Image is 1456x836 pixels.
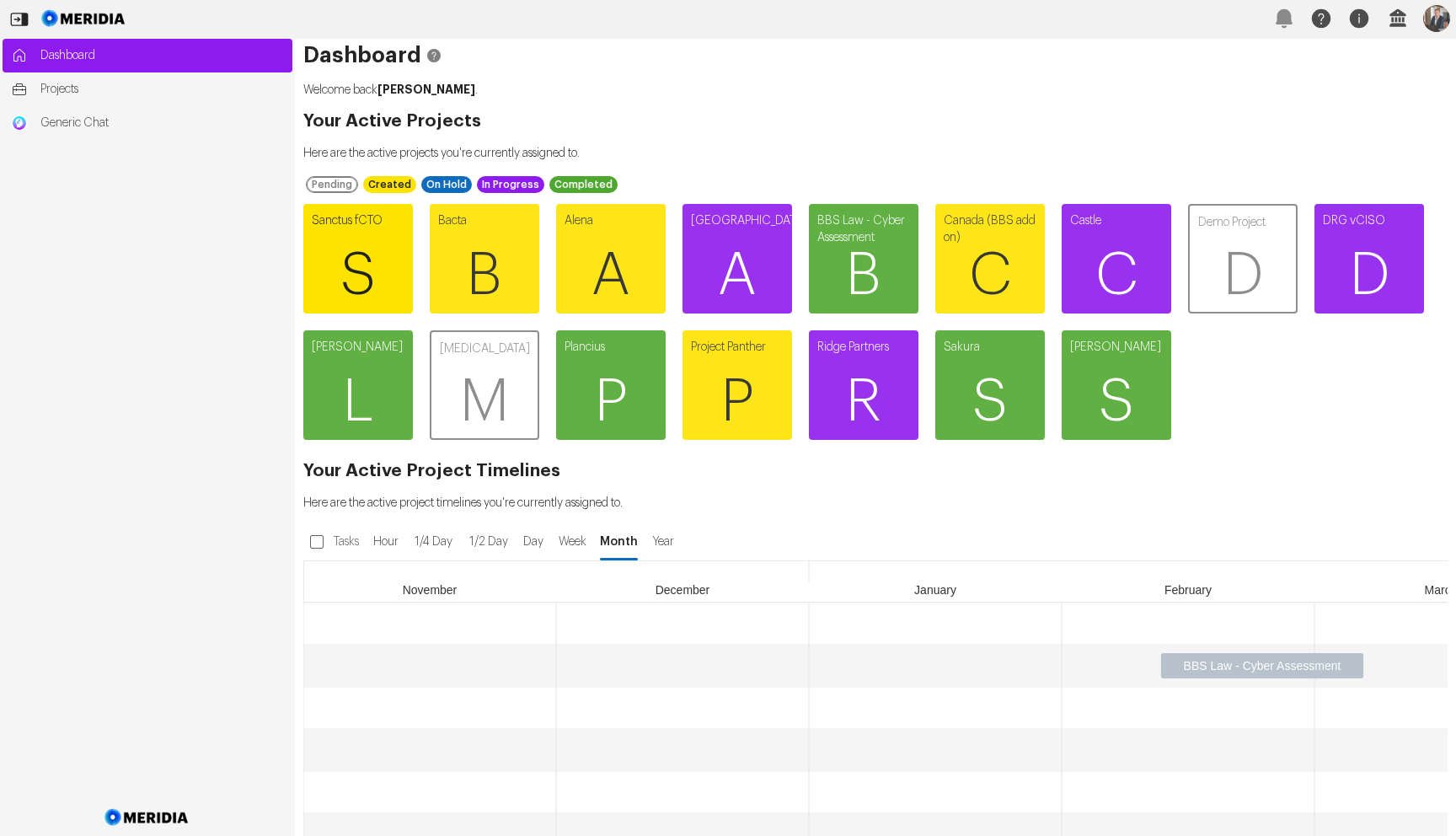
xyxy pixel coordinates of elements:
span: R [809,351,918,453]
a: Dashboard [3,39,292,72]
span: L [303,351,413,453]
a: [MEDICAL_DATA]M [430,330,539,440]
a: Ridge PartnersR [809,330,918,440]
p: Here are the active projects you're currently assigned to. [303,145,1448,162]
a: Canada (BBS add on)C [935,204,1045,313]
span: S [935,351,1045,453]
a: BBS Law - Cyber AssessmentB [809,204,918,313]
a: AlenaA [556,204,666,313]
a: SakuraS [935,330,1045,440]
span: A [682,225,792,326]
a: Demo ProjectD [1188,204,1298,313]
a: DRG vCISOD [1314,204,1424,313]
span: B [430,225,539,326]
img: Generic Chat [11,115,28,131]
div: Created [363,176,416,193]
img: Profile Icon [1423,5,1450,32]
label: Tasks [330,527,366,557]
p: Welcome back . [303,81,1448,99]
span: S [1062,351,1171,453]
span: Year [648,533,678,550]
h2: Your Active Projects [303,113,1448,130]
div: Pending [306,176,358,193]
span: P [556,351,666,453]
img: Meridia Logo [102,799,192,836]
div: In Progress [477,176,544,193]
span: Dashboard [40,47,284,64]
a: Project PantherP [682,330,792,440]
span: Generic Chat [40,115,284,131]
a: [PERSON_NAME]L [303,330,413,440]
p: Here are the active project timelines you're currently assigned to. [303,495,1448,512]
a: BactaB [430,204,539,313]
a: [PERSON_NAME]S [1062,330,1171,440]
a: [GEOGRAPHIC_DATA]A [682,204,792,313]
h1: Dashboard [303,47,1448,64]
span: Day [520,533,546,550]
span: S [303,225,413,326]
span: P [682,351,792,453]
a: Sanctus fCTOS [303,204,413,313]
div: Completed [549,176,618,193]
a: PlanciusP [556,330,666,440]
span: Projects [40,81,284,98]
span: C [1062,225,1171,326]
span: Hour [370,533,402,550]
span: 1/2 Day [465,533,511,550]
a: Projects [3,72,292,106]
span: D [1190,225,1296,326]
div: On Hold [421,176,472,193]
a: Generic ChatGeneric Chat [3,106,292,140]
span: A [556,225,666,326]
span: 1/4 Day [410,533,457,550]
span: D [1314,225,1424,326]
strong: [PERSON_NAME] [377,83,475,95]
span: B [809,225,918,326]
span: C [935,225,1045,326]
h2: Your Active Project Timelines [303,463,1448,480]
span: M [431,351,538,453]
span: Week [554,533,590,550]
a: CastleC [1062,204,1171,313]
span: Month [598,533,640,550]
